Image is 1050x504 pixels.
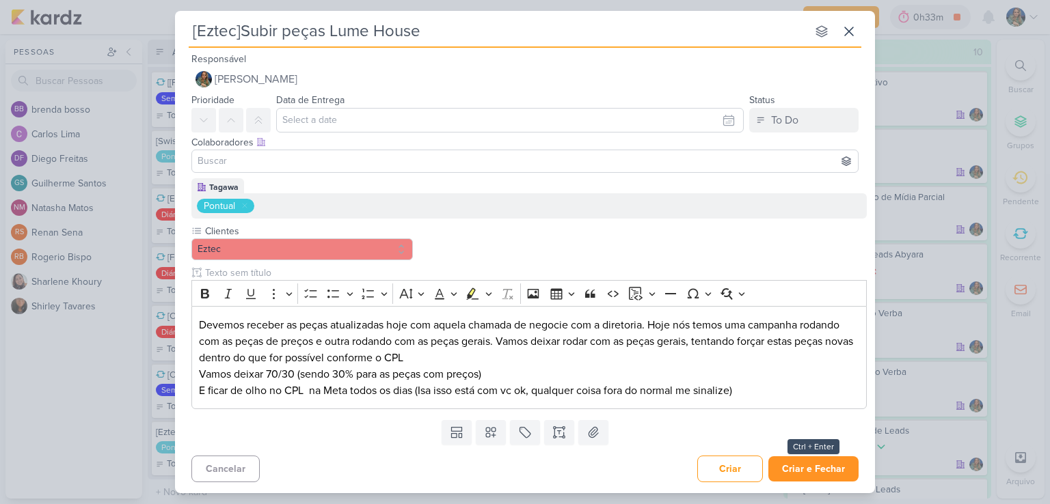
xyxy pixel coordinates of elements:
label: Data de Entrega [276,94,345,106]
div: Colaboradores [191,135,859,150]
p: Devemos receber as peças atualizadas hoje com aquela chamada de negocie com a diretoria. Hoje nós... [199,317,860,366]
button: To Do [749,108,859,132]
input: Buscar [195,153,855,169]
div: To Do [771,112,798,128]
p: E ficar de olho no CPL na Meta todos os dias (Isa isso está com vc ok, qualquer coisa fora do nor... [199,382,860,399]
input: Texto sem título [202,266,867,280]
div: Pontual [204,199,235,213]
button: Eztec [191,238,413,260]
div: Editor toolbar [191,280,867,307]
label: Prioridade [191,94,234,106]
button: Criar e Fechar [768,456,859,481]
input: Kard Sem Título [189,19,807,44]
label: Status [749,94,775,106]
label: Responsável [191,53,246,65]
input: Select a date [276,108,744,132]
label: Clientes [204,224,413,238]
div: Tagawa [209,181,239,193]
img: Isabella Gutierres [196,71,212,87]
span: [PERSON_NAME] [215,71,297,87]
div: Ctrl + Enter [787,439,839,454]
div: Editor editing area: main [191,306,867,409]
button: Criar [697,456,763,482]
button: Cancelar [191,456,260,482]
button: [PERSON_NAME] [191,67,859,92]
p: Vamos deixar 70/30 (sendo 30% para as peças com preços) [199,366,860,382]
